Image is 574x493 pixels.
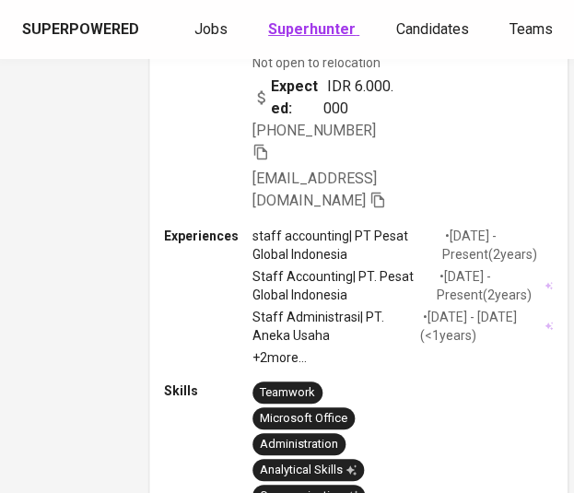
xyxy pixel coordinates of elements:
p: • [DATE] - [DATE] ( <1 years ) [420,308,541,345]
a: Superhunter [268,18,359,41]
b: Expected: [271,76,323,120]
div: Analytical Skills [260,462,357,479]
p: Staff Administrasi | PT. Aneka Usaha [252,308,420,345]
p: +2 more ... [252,348,553,367]
div: Administration [260,436,338,453]
div: Teamwork [260,384,315,402]
span: Teams [510,20,553,38]
span: Jobs [194,20,228,38]
p: • [DATE] - Present ( 2 years ) [436,267,542,304]
p: Staff Accounting | PT. Pesat Global Indonesia [252,267,436,304]
a: Candidates [396,18,473,41]
span: Candidates [396,20,469,38]
div: IDR 6.000.000 [252,76,396,120]
a: Jobs [194,18,231,41]
p: staff accounting | PT Pesat Global Indonesia [252,227,441,264]
a: Superpowered [22,19,143,41]
a: Teams [510,18,556,41]
p: • [DATE] - Present ( 2 years ) [441,227,553,264]
p: Experiences [164,227,252,245]
span: [EMAIL_ADDRESS][DOMAIN_NAME] [252,170,377,209]
div: Superpowered [22,19,139,41]
p: Not open to relocation [252,53,381,72]
b: Superhunter [268,20,356,38]
p: Skills [164,381,252,400]
div: Microsoft Office [260,410,347,428]
span: [PHONE_NUMBER] [252,122,376,139]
